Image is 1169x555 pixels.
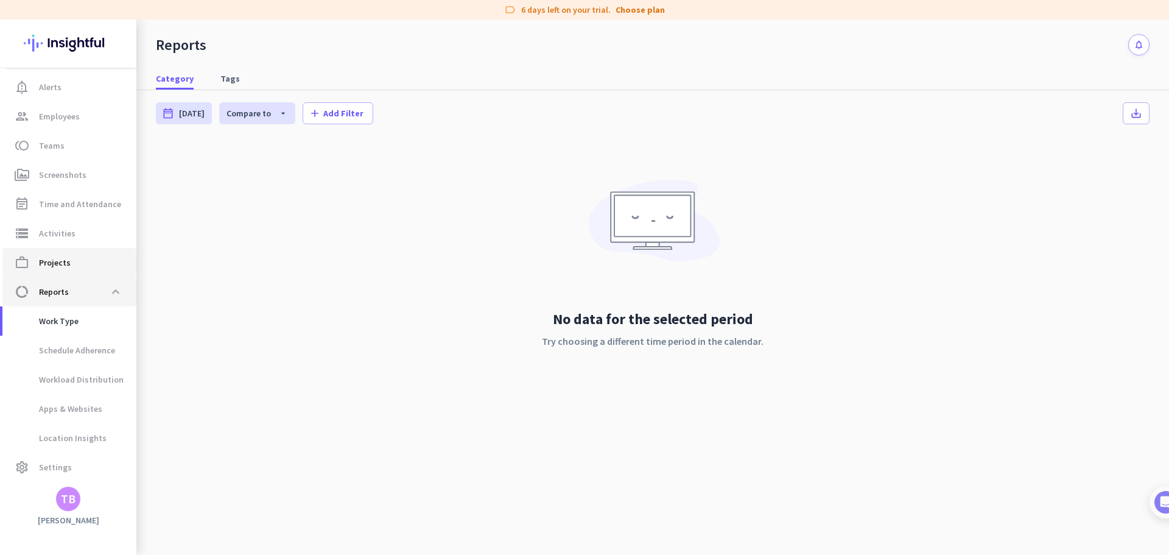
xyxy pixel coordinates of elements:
span: Time and Attendance [39,197,121,211]
span: Help [142,411,162,419]
span: Screenshots [39,168,86,182]
img: No data [583,171,723,279]
button: addAdd Filter [303,102,373,124]
i: event_note [15,197,29,211]
img: Profile image for Tamara [43,127,63,147]
div: TB [61,493,75,505]
i: perm_media [15,168,29,182]
div: [PERSON_NAME] from Insightful [68,131,200,143]
a: Location Insights [2,423,136,453]
i: work_outline [15,255,29,270]
a: event_noteTime and Attendance [2,189,136,219]
a: work_outlineProjects [2,248,136,277]
span: Add Filter [323,107,363,119]
a: tollTeams [2,131,136,160]
span: Home [18,411,43,419]
div: Add employees [47,212,206,224]
span: Tasks [200,411,226,419]
span: Projects [39,255,71,270]
button: save_alt [1123,102,1150,124]
span: Alerts [39,80,61,94]
span: Employees [39,109,80,124]
i: save_alt [1130,107,1142,119]
a: perm_mediaScreenshots [2,160,136,189]
a: Apps & Websites [2,394,136,423]
div: Close [214,5,236,27]
div: 2Initial tracking settings and how to edit them [23,347,221,375]
span: Location Insights [12,423,107,453]
span: Compare to [226,108,271,119]
div: 1Add employees [23,208,221,227]
button: Messages [61,380,122,429]
div: You're just a few steps away from completing the essential app setup [17,91,226,120]
h1: Tasks [104,5,142,26]
p: 4 steps [12,160,43,173]
a: notification_importantAlerts [2,72,136,102]
i: data_usage [15,285,29,299]
a: Work Type [2,306,136,336]
div: It's time to add your employees! This is crucial since Insightful will start collecting their act... [47,232,212,283]
span: Work Type [12,306,79,336]
img: Insightful logo [24,19,113,67]
span: Reports [39,285,69,299]
span: Tags [220,72,240,85]
a: Choose plan [616,4,665,16]
p: Try choosing a different time period in the calendar. [542,334,764,348]
i: storage [15,226,29,241]
a: data_usageReportsexpand_less [2,277,136,306]
i: notification_important [15,80,29,94]
button: Add your employees [47,293,164,317]
span: Schedule Adherence [12,336,115,365]
span: Category [156,72,194,85]
span: Workload Distribution [12,365,124,394]
i: label [504,4,516,16]
span: Apps & Websites [12,394,102,423]
div: 🎊 Welcome to Insightful! 🎊 [17,47,226,91]
i: toll [15,138,29,153]
button: Tasks [183,380,244,429]
span: [DATE] [179,107,205,119]
div: Reports [156,36,206,54]
span: Teams [39,138,65,153]
i: settings [15,460,29,475]
a: groupEmployees [2,102,136,131]
span: Messages [71,411,113,419]
p: About 10 minutes [155,160,231,173]
a: Schedule Adherence [2,336,136,365]
a: settingsSettings [2,453,136,482]
i: notifications [1134,40,1144,50]
i: group [15,109,29,124]
button: expand_less [105,281,127,303]
a: storageActivities [2,219,136,248]
span: Activities [39,226,75,241]
button: notifications [1128,34,1150,55]
div: Initial tracking settings and how to edit them [47,351,206,375]
h2: No data for the selected period [542,309,764,329]
i: add [309,107,321,119]
i: arrow_drop_down [271,108,288,118]
button: Help [122,380,183,429]
i: date_range [162,107,174,119]
a: Workload Distribution [2,365,136,394]
span: Settings [39,460,72,475]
